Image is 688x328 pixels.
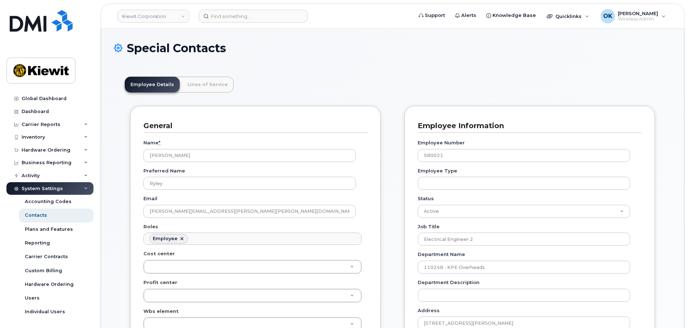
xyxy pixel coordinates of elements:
[182,77,234,93] a: Lines of Service
[418,121,636,131] h3: Employee Information
[418,223,440,230] label: Job Title
[418,139,465,146] label: Employee Number
[143,195,157,202] label: Email
[159,140,160,145] abbr: required
[143,279,177,286] label: Profit center
[418,195,434,202] label: Status
[143,250,175,257] label: Cost center
[114,42,671,54] h1: Special Contacts
[418,279,480,286] label: Department Description
[143,121,362,131] h3: General
[418,167,457,174] label: Employee Type
[143,139,160,146] label: Name
[143,167,185,174] label: Preferred Name
[418,251,465,258] label: Department Name
[153,236,178,242] div: Employee
[143,308,179,315] label: Wbs element
[143,223,158,230] label: Roles
[125,77,180,93] a: Employee Details
[418,307,440,314] label: Address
